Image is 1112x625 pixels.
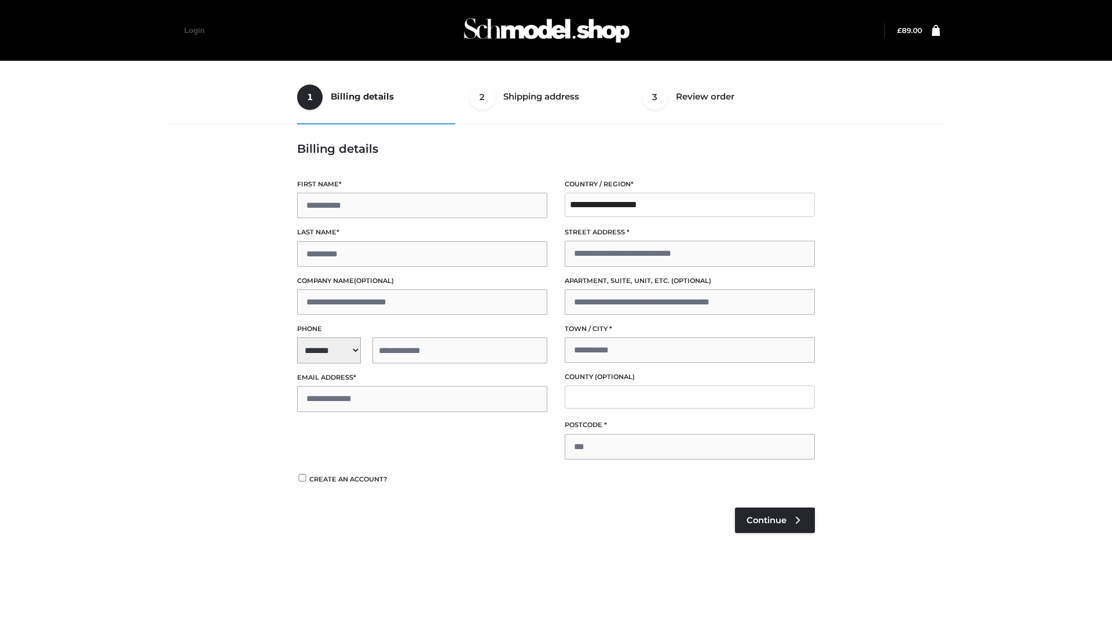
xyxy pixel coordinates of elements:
[897,26,922,35] bdi: 89.00
[565,227,815,238] label: Street address
[184,26,204,35] a: Login
[565,275,815,286] label: Apartment, suite, unit, etc.
[671,277,711,285] span: (optional)
[735,508,815,533] a: Continue
[460,8,634,53] img: Schmodel Admin 964
[565,179,815,190] label: Country / Region
[897,26,902,35] span: £
[565,372,815,383] label: County
[747,515,787,525] span: Continue
[297,142,815,156] h3: Billing details
[565,323,815,334] label: Town / City
[297,474,308,481] input: Create an account?
[297,179,547,190] label: First name
[297,275,547,286] label: Company name
[297,323,547,334] label: Phone
[595,373,635,381] span: (optional)
[309,475,387,483] span: Create an account?
[354,277,394,285] span: (optional)
[297,227,547,238] label: Last name
[297,372,547,383] label: Email address
[565,420,815,431] label: Postcode
[897,26,922,35] a: £89.00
